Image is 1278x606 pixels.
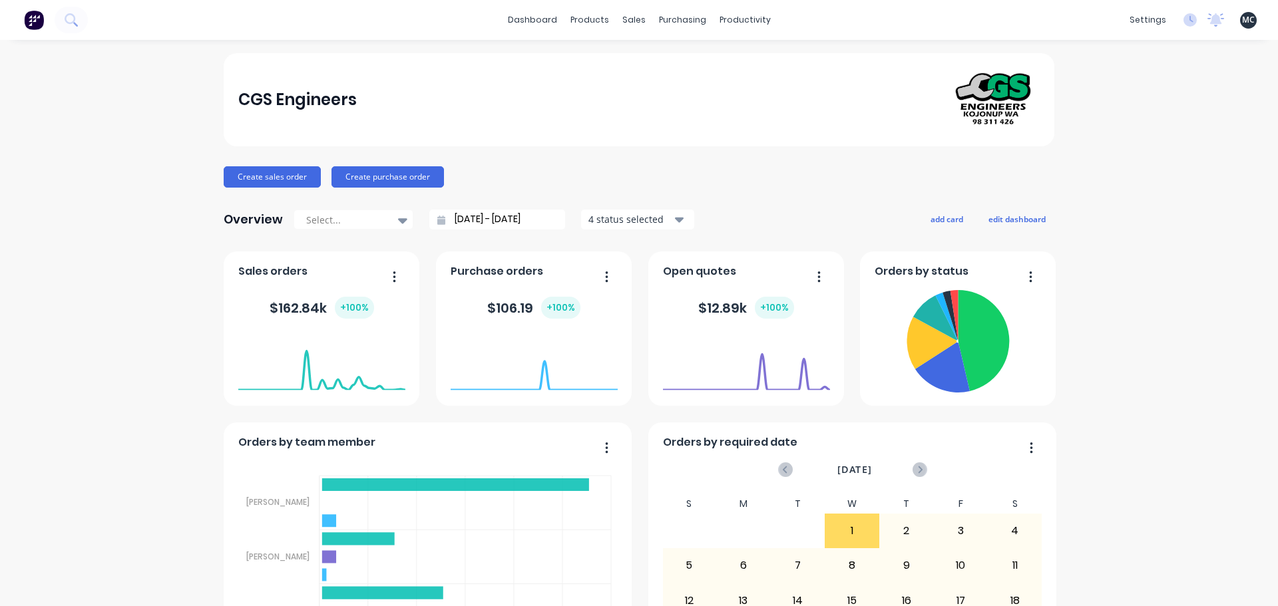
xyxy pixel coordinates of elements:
span: MC [1242,14,1255,26]
div: 3 [934,514,987,547]
button: Create sales order [224,166,321,188]
span: Sales orders [238,263,308,279]
span: [DATE] [837,462,872,477]
div: 8 [825,549,879,582]
div: 1 [825,514,879,547]
div: F [933,494,988,514]
div: $ 162.84k [270,297,374,319]
div: 2 [880,514,933,547]
div: T [879,494,934,514]
div: products [564,10,616,30]
div: M [716,494,771,514]
div: 7 [771,549,825,582]
tspan: [PERSON_NAME] [246,496,309,508]
span: Open quotes [663,263,736,279]
div: T [771,494,825,514]
div: purchasing [652,10,713,30]
div: productivity [713,10,777,30]
span: Orders by required date [663,434,797,450]
button: 4 status selected [581,210,694,229]
tspan: [PERSON_NAME] [246,551,309,562]
a: dashboard [501,10,564,30]
div: sales [616,10,652,30]
div: settings [1123,10,1173,30]
div: 11 [988,549,1042,582]
button: add card [922,210,972,227]
img: CGS Engineers [947,58,1040,142]
div: 5 [663,549,716,582]
div: S [662,494,717,514]
div: 4 status selected [588,212,672,226]
div: + 100 % [541,297,580,319]
button: Create purchase order [331,166,444,188]
div: CGS Engineers [238,86,357,113]
div: 6 [717,549,770,582]
img: Factory [24,10,44,30]
div: + 100 % [755,297,794,319]
span: Purchase orders [451,263,543,279]
div: + 100 % [335,297,374,319]
span: Orders by status [875,263,968,279]
span: Orders by team member [238,434,375,450]
div: 4 [988,514,1042,547]
div: Overview [224,206,283,233]
div: $ 106.19 [487,297,580,319]
div: S [988,494,1042,514]
div: $ 12.89k [698,297,794,319]
div: 10 [934,549,987,582]
div: 9 [880,549,933,582]
div: W [825,494,879,514]
button: edit dashboard [980,210,1054,227]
